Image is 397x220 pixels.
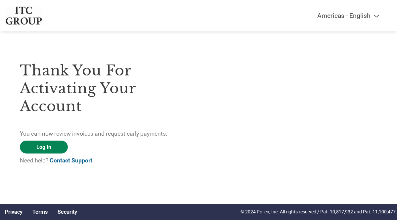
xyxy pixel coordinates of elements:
[20,141,68,154] a: Log In
[20,129,198,138] p: You can now review invoices and request early payments.
[241,208,397,215] p: © 2024 Pollen, Inc. All rights reserved / Pat. 10,817,932 and Pat. 11,100,477.
[5,209,22,215] a: Privacy
[32,209,48,215] a: Terms
[20,156,198,165] p: Need help?
[50,157,92,164] a: Contact Support
[58,209,77,215] a: Security
[5,7,43,25] img: ITC Group
[20,62,198,115] h3: Thank you for activating your account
